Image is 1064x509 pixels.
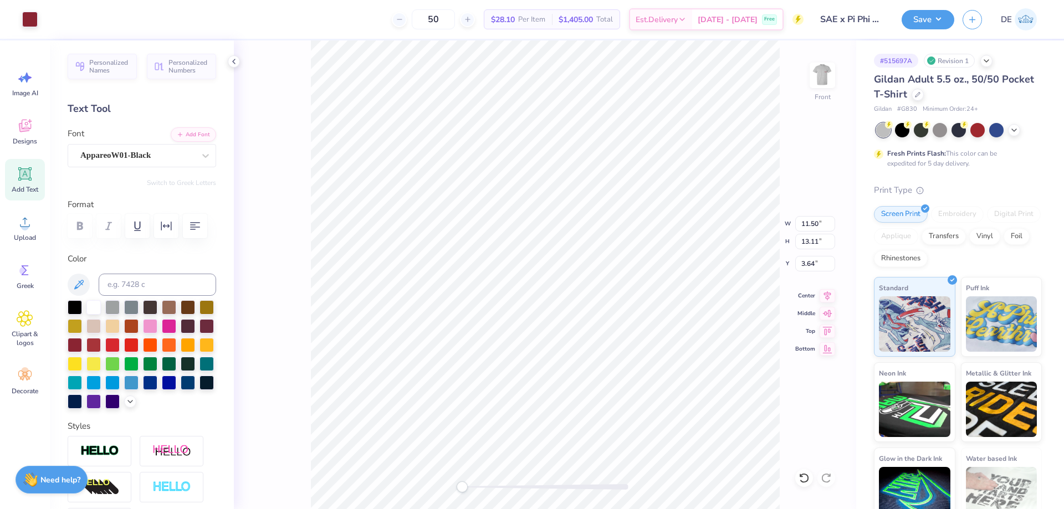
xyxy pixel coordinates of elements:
[12,387,38,395] span: Decorate
[795,327,815,336] span: Top
[636,14,678,25] span: Est. Delivery
[152,444,191,458] img: Shadow
[966,367,1031,379] span: Metallic & Glitter Ink
[1015,8,1037,30] img: Djian Evardoni
[879,296,950,352] img: Standard
[874,184,1042,197] div: Print Type
[879,453,942,464] span: Glow in the Dark Ink
[1001,13,1012,26] span: DE
[68,253,216,265] label: Color
[80,479,119,496] img: 3D Illusion
[457,481,468,492] div: Accessibility label
[12,89,38,97] span: Image AI
[966,382,1037,437] img: Metallic & Glitter Ink
[966,282,989,294] span: Puff Ink
[7,330,43,347] span: Clipart & logos
[874,250,928,267] div: Rhinestones
[874,206,928,223] div: Screen Print
[171,127,216,142] button: Add Font
[874,54,918,68] div: # 515697A
[874,105,892,114] span: Gildan
[764,16,775,23] span: Free
[14,233,36,242] span: Upload
[966,296,1037,352] img: Puff Ink
[931,206,984,223] div: Embroidery
[596,14,613,25] span: Total
[518,14,545,25] span: Per Item
[996,8,1042,30] a: DE
[68,101,216,116] div: Text Tool
[879,282,908,294] span: Standard
[68,127,84,140] label: Font
[887,149,946,158] strong: Fresh Prints Flash:
[795,291,815,300] span: Center
[966,453,1017,464] span: Water based Ink
[40,475,80,485] strong: Need help?
[879,382,950,437] img: Neon Ink
[874,73,1034,101] span: Gildan Adult 5.5 oz., 50/50 Pocket T-Shirt
[89,59,130,74] span: Personalized Names
[12,185,38,194] span: Add Text
[80,445,119,457] img: Stroke
[13,137,37,146] span: Designs
[17,281,34,290] span: Greek
[795,345,815,353] span: Bottom
[922,228,966,245] div: Transfers
[812,8,893,30] input: Untitled Design
[152,481,191,493] img: Negative Space
[147,54,216,79] button: Personalized Numbers
[811,64,833,86] img: Front
[68,420,90,433] label: Styles
[924,54,975,68] div: Revision 1
[99,274,216,296] input: e.g. 7428 c
[874,228,918,245] div: Applique
[879,367,906,379] span: Neon Ink
[969,228,1000,245] div: Vinyl
[902,10,954,29] button: Save
[815,92,831,102] div: Front
[147,178,216,187] button: Switch to Greek Letters
[987,206,1041,223] div: Digital Print
[698,14,758,25] span: [DATE] - [DATE]
[168,59,209,74] span: Personalized Numbers
[491,14,515,25] span: $28.10
[887,148,1024,168] div: This color can be expedited for 5 day delivery.
[68,198,216,211] label: Format
[68,54,137,79] button: Personalized Names
[795,309,815,318] span: Middle
[559,14,593,25] span: $1,405.00
[412,9,455,29] input: – –
[923,105,978,114] span: Minimum Order: 24 +
[1004,228,1030,245] div: Foil
[897,105,917,114] span: # G830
